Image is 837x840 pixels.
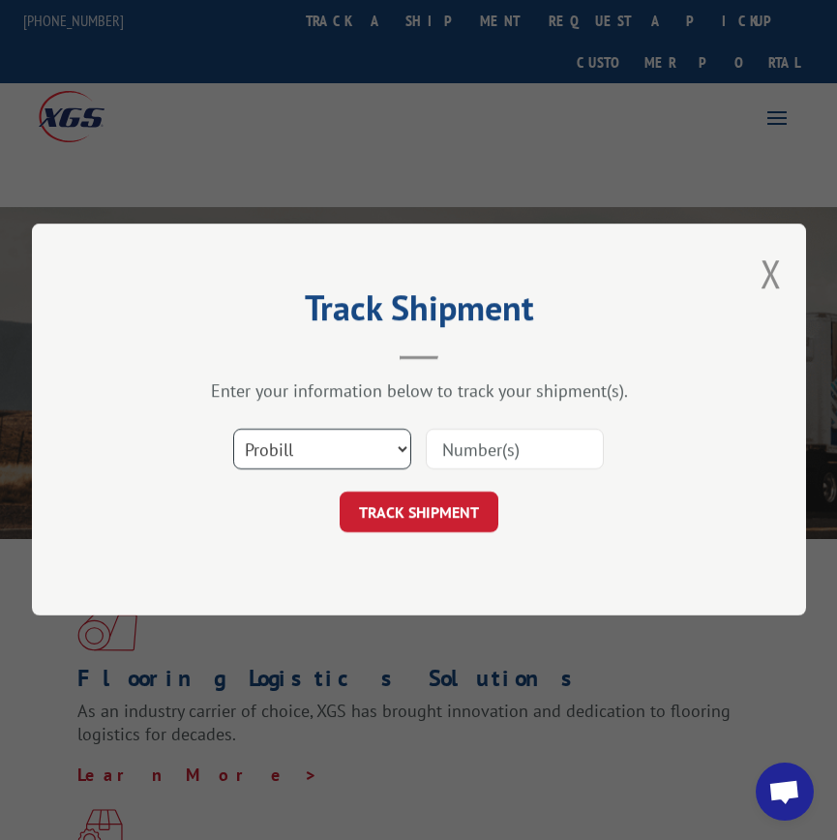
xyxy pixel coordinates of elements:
button: TRACK SHIPMENT [340,493,498,533]
h2: Track Shipment [129,294,709,331]
button: Close modal [761,248,782,299]
div: Open chat [756,763,814,821]
input: Number(s) [426,430,604,470]
div: Enter your information below to track your shipment(s). [129,380,709,403]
